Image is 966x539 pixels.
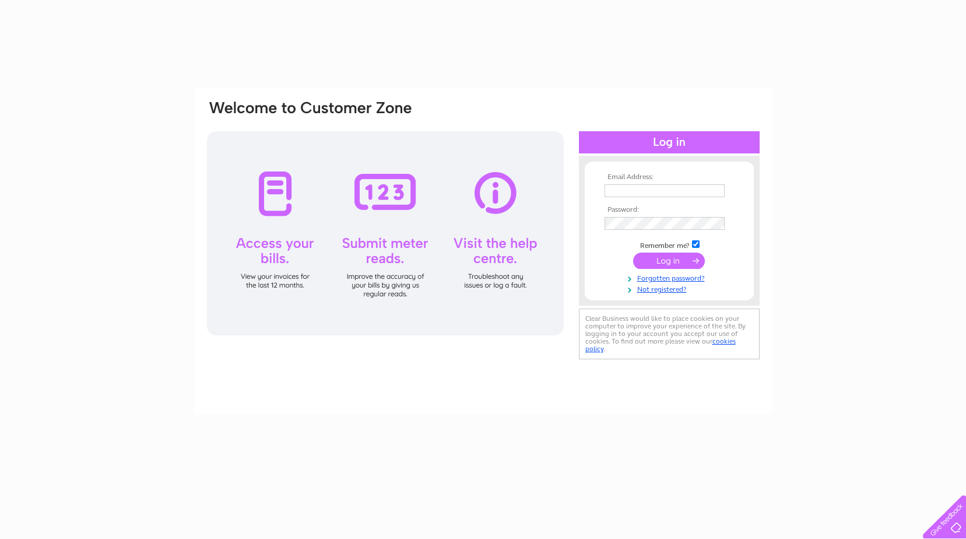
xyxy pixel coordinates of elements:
[605,272,737,283] a: Forgotten password?
[585,337,736,353] a: cookies policy
[579,309,760,359] div: Clear Business would like to place cookies on your computer to improve your experience of the sit...
[602,206,737,214] th: Password:
[602,173,737,181] th: Email Address:
[605,283,737,294] a: Not registered?
[602,239,737,250] td: Remember me?
[633,253,705,269] input: Submit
